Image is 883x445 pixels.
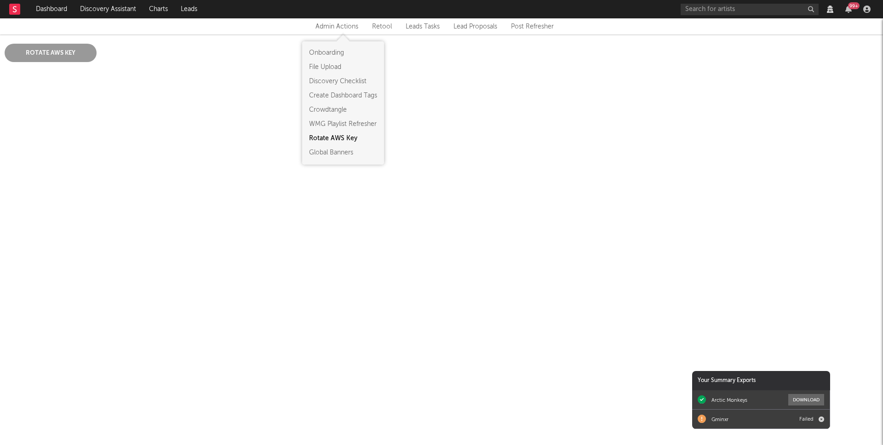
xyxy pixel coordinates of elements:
a: Create Dashboard Tags [309,91,377,101]
a: Discovery Checklist [309,77,377,86]
div: Arctic Monkeys [711,397,747,403]
a: Onboarding [309,48,377,58]
a: Post Refresher [511,21,554,32]
a: Global Banners [309,148,377,158]
a: Leads Tasks [406,21,440,32]
a: Retool [372,21,392,32]
button: Download [788,394,824,405]
button: 99+ [845,6,852,13]
a: File Upload [309,63,377,72]
div: Failed [799,416,813,422]
a: Crowdtangle [309,105,377,115]
button: Rotate AWS Key [5,44,97,62]
div: Gminxr [711,416,728,422]
input: Search for artists [681,4,819,15]
div: 99 + [848,2,860,9]
div: Admin Actions [315,21,358,32]
a: WMG Playlist Refresher [309,120,377,129]
div: Your Summary Exports [692,371,830,390]
a: Lead Proposals [453,21,497,32]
